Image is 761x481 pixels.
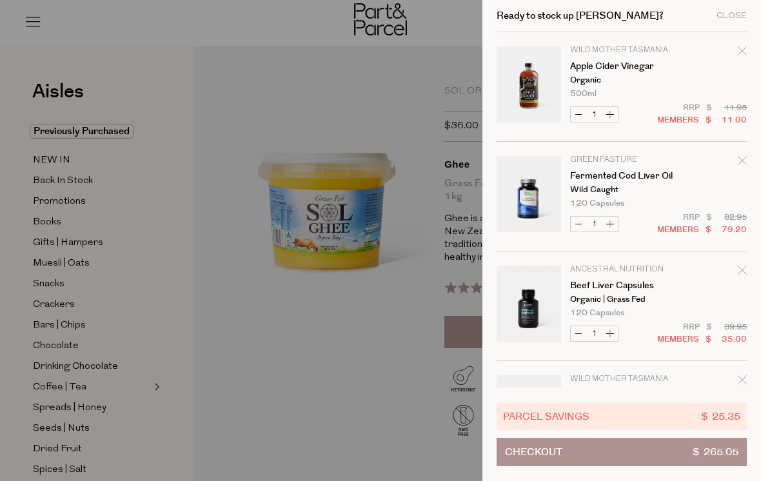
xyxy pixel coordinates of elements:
[570,46,670,54] p: Wild Mother Tasmania
[586,217,602,231] input: QTY Fermented Cod Liver Oil
[570,186,670,194] p: Wild Caught
[738,154,747,172] div: Remove Fermented Cod Liver Oil
[586,107,602,122] input: QTY Apple Cider Vinegar
[570,295,670,304] p: Organic | Grass Fed
[738,44,747,62] div: Remove Apple Cider Vinegar
[586,326,602,341] input: QTY Beef Liver Capsules
[693,438,738,466] span: $ 265.05
[570,62,670,71] a: Apple Cider Vinegar
[570,90,597,98] span: 500ml
[497,11,664,21] h2: Ready to stock up [PERSON_NAME]?
[570,76,670,84] p: Organic
[570,375,670,383] p: Wild Mother Tasmania
[570,309,624,317] span: 120 Capsules
[570,281,670,290] a: Beef Liver Capsules
[570,266,670,273] p: Ancestral Nutrition
[570,172,670,181] a: Fermented Cod Liver Oil
[701,409,740,424] span: $ 25.35
[503,409,589,424] span: Parcel Savings
[738,264,747,281] div: Remove Beef Liver Capsules
[738,373,747,391] div: Remove Black Cherry Vinegar
[570,156,670,164] p: Green Pasture
[497,438,747,466] button: Checkout$ 265.05
[505,438,562,466] span: Checkout
[717,12,747,20] div: Close
[570,199,624,208] span: 120 Capsules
